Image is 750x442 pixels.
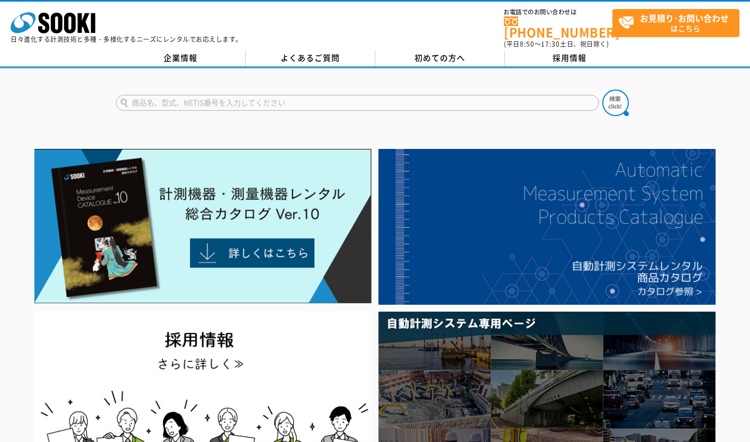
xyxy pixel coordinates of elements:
span: 初めての方へ [414,52,465,64]
span: お電話でのお問い合わせは [504,9,612,15]
a: お見積り･お問い合わせはこちら [612,9,739,37]
p: 日々進化する計測技術と多種・多様化するニーズにレンタルでお応えします。 [11,36,242,42]
a: 初めての方へ [375,50,505,66]
a: [PHONE_NUMBER] [504,16,612,38]
span: 17:30 [541,39,560,49]
span: 8:50 [520,39,535,49]
a: よくあるご質問 [246,50,375,66]
span: はこちら [618,10,739,36]
a: 企業情報 [116,50,246,66]
img: Catalog Ver10 [34,149,372,304]
a: 採用情報 [505,50,635,66]
input: 商品名、型式、NETIS番号を入力してください [116,95,599,111]
span: (平日 ～ 土日、祝日除く) [504,39,609,49]
strong: お見積り･お問い合わせ [640,12,729,24]
img: 自動計測システムカタログ [378,149,716,305]
img: btn_search.png [602,90,629,116]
